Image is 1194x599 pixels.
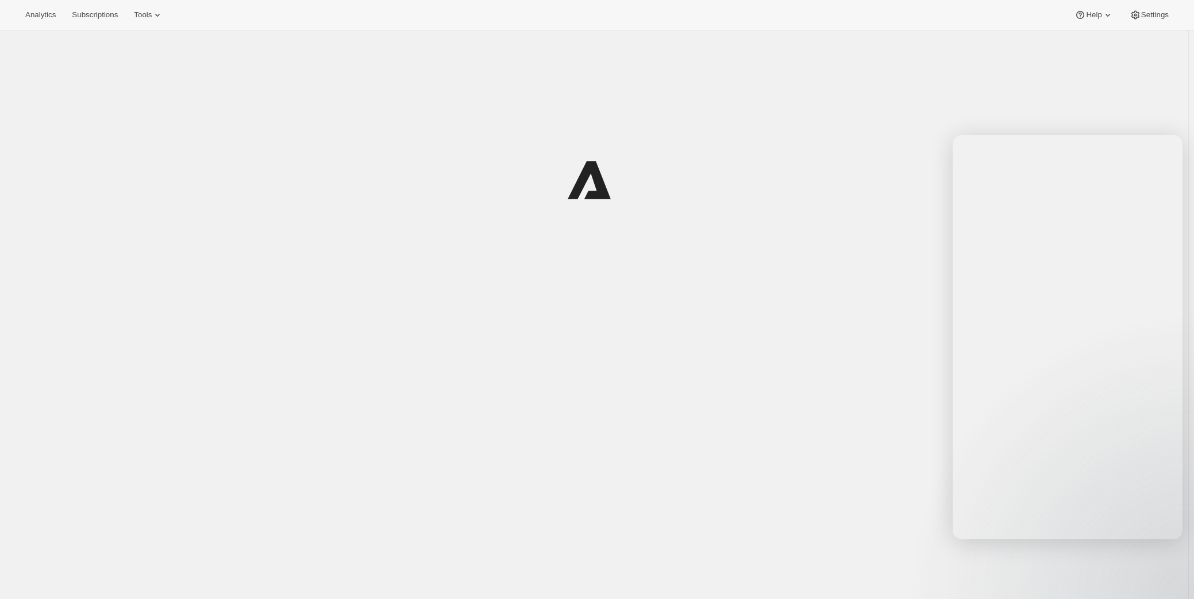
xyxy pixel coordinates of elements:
[72,10,118,20] span: Subscriptions
[65,7,125,23] button: Subscriptions
[1141,10,1169,20] span: Settings
[953,135,1183,539] iframe: Intercom live chat
[1123,7,1176,23] button: Settings
[127,7,170,23] button: Tools
[18,7,63,23] button: Analytics
[1155,548,1183,576] iframe: Intercom live chat
[134,10,152,20] span: Tools
[1068,7,1120,23] button: Help
[25,10,56,20] span: Analytics
[1086,10,1101,20] span: Help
